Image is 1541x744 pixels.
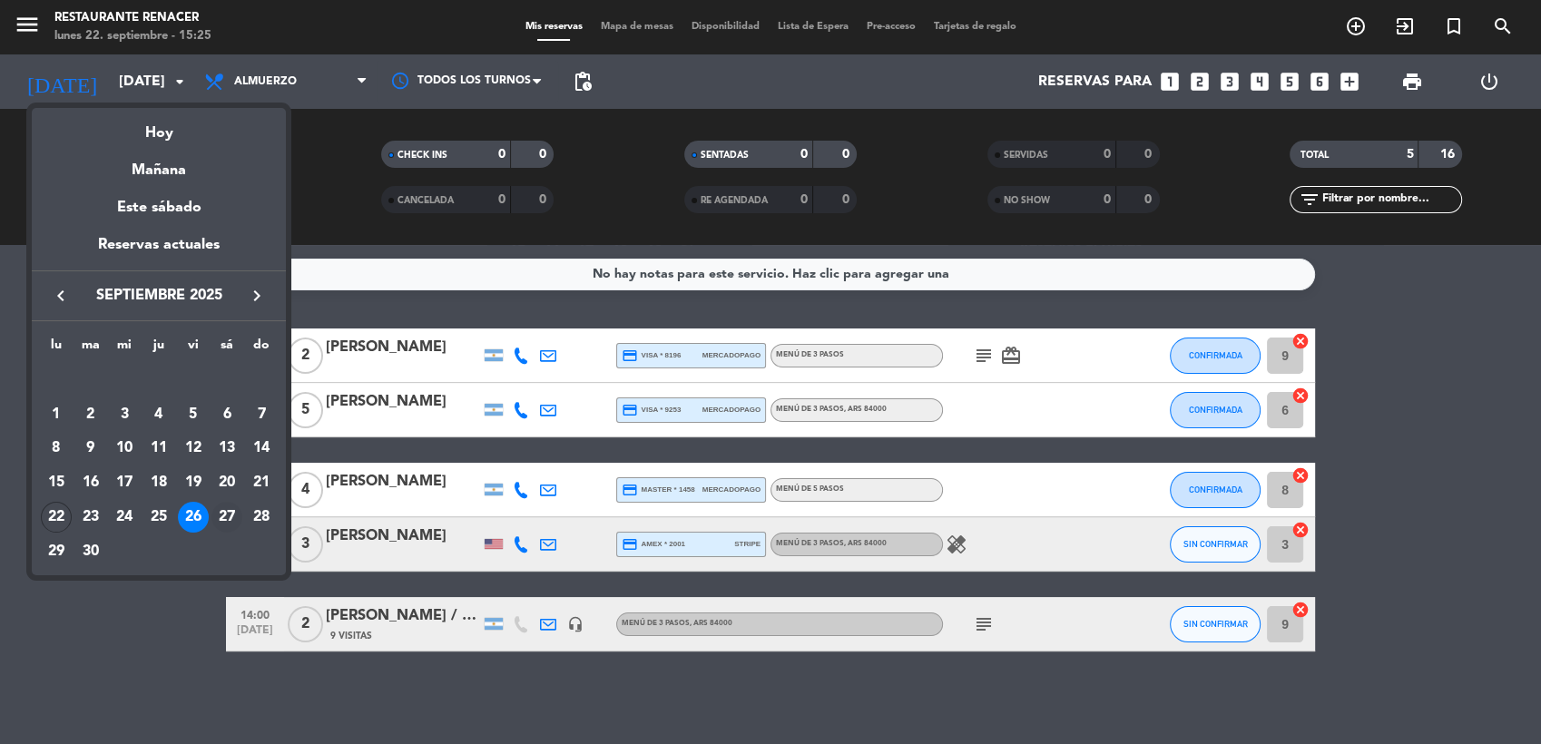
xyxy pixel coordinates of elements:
div: 14 [246,434,277,465]
th: jueves [142,335,176,363]
div: Mañana [32,145,286,182]
td: 3 de septiembre de 2025 [107,397,142,432]
td: 1 de septiembre de 2025 [39,397,74,432]
div: 10 [109,434,140,465]
div: 22 [41,502,72,533]
div: 15 [41,467,72,498]
td: 2 de septiembre de 2025 [74,397,108,432]
td: 19 de septiembre de 2025 [176,465,211,500]
div: 25 [143,502,174,533]
div: 3 [109,399,140,430]
td: 7 de septiembre de 2025 [244,397,279,432]
td: 15 de septiembre de 2025 [39,465,74,500]
td: 5 de septiembre de 2025 [176,397,211,432]
span: septiembre 2025 [77,284,240,308]
div: Reservas actuales [32,233,286,270]
div: 19 [178,467,209,498]
div: 16 [75,467,106,498]
div: 11 [143,434,174,465]
th: sábado [211,335,245,363]
div: 4 [143,399,174,430]
div: 17 [109,467,140,498]
td: 23 de septiembre de 2025 [74,500,108,534]
td: 17 de septiembre de 2025 [107,465,142,500]
div: 13 [211,434,242,465]
div: 2 [75,399,106,430]
th: miércoles [107,335,142,363]
td: 6 de septiembre de 2025 [211,397,245,432]
td: 24 de septiembre de 2025 [107,500,142,534]
td: 12 de septiembre de 2025 [176,432,211,466]
div: 20 [211,467,242,498]
div: 6 [211,399,242,430]
div: 9 [75,434,106,465]
div: 1 [41,399,72,430]
div: 8 [41,434,72,465]
div: 27 [211,502,242,533]
div: Este sábado [32,182,286,233]
td: 21 de septiembre de 2025 [244,465,279,500]
div: 12 [178,434,209,465]
td: 28 de septiembre de 2025 [244,500,279,534]
th: lunes [39,335,74,363]
div: 30 [75,536,106,567]
button: keyboard_arrow_right [240,284,273,308]
td: 9 de septiembre de 2025 [74,432,108,466]
div: 21 [246,467,277,498]
div: 26 [178,502,209,533]
td: 25 de septiembre de 2025 [142,500,176,534]
td: 11 de septiembre de 2025 [142,432,176,466]
td: 14 de septiembre de 2025 [244,432,279,466]
div: 18 [143,467,174,498]
i: keyboard_arrow_left [50,285,72,307]
td: 27 de septiembre de 2025 [211,500,245,534]
div: 29 [41,536,72,567]
td: SEP. [39,363,279,397]
button: keyboard_arrow_left [44,284,77,308]
td: 10 de septiembre de 2025 [107,432,142,466]
td: 29 de septiembre de 2025 [39,534,74,569]
th: martes [74,335,108,363]
div: Hoy [32,108,286,145]
td: 26 de septiembre de 2025 [176,500,211,534]
div: 23 [75,502,106,533]
td: 8 de septiembre de 2025 [39,432,74,466]
i: keyboard_arrow_right [246,285,268,307]
td: 13 de septiembre de 2025 [211,432,245,466]
div: 28 [246,502,277,533]
td: 20 de septiembre de 2025 [211,465,245,500]
th: viernes [176,335,211,363]
td: 16 de septiembre de 2025 [74,465,108,500]
td: 4 de septiembre de 2025 [142,397,176,432]
th: domingo [244,335,279,363]
td: 30 de septiembre de 2025 [74,534,108,569]
div: 5 [178,399,209,430]
td: 18 de septiembre de 2025 [142,465,176,500]
div: 24 [109,502,140,533]
td: 22 de septiembre de 2025 [39,500,74,534]
div: 7 [246,399,277,430]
